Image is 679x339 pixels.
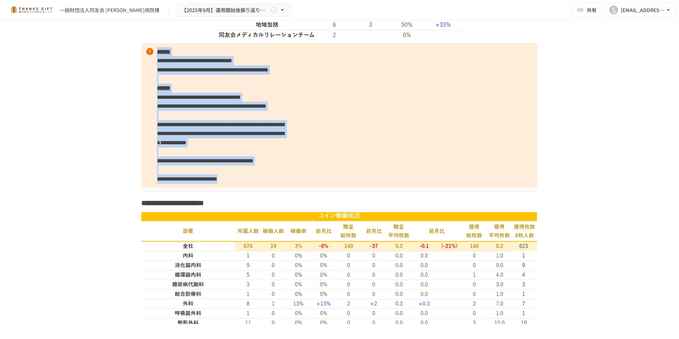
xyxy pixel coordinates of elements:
div: 一般財団法人同友会 [PERSON_NAME]病院様 [60,6,159,14]
img: mMP1OxWUAhQbsRWCurg7vIHe5HqDpP7qZo7fRoNLXQh [9,4,54,16]
span: 共有 [587,6,597,14]
span: 【2025年9月】運用開始後振り返りミーティング [181,6,269,15]
button: S[EMAIL_ADDRESS][DOMAIN_NAME] [605,3,676,17]
button: 共有 [572,3,602,17]
button: 【2025年9月】運用開始後振り返りミーティング [177,3,290,17]
div: [EMAIL_ADDRESS][DOMAIN_NAME] [621,6,665,15]
div: S [609,6,618,14]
